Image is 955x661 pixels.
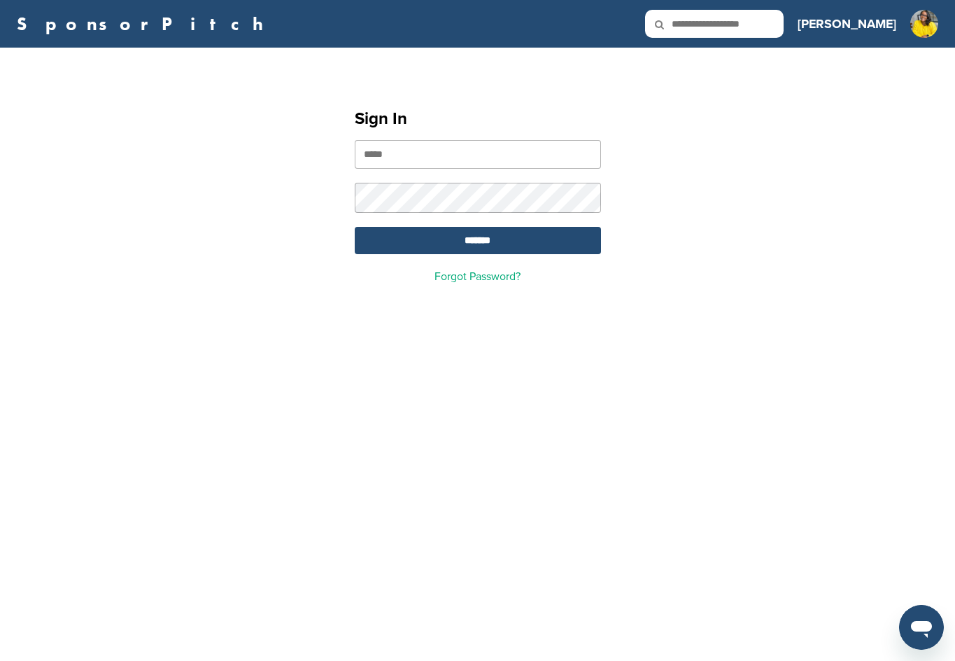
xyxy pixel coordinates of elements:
[17,15,272,33] a: SponsorPitch
[798,14,896,34] h3: [PERSON_NAME]
[910,10,938,38] img: Untitled design (1)
[798,8,896,39] a: [PERSON_NAME]
[899,605,944,650] iframe: Button to launch messaging window
[355,106,601,132] h1: Sign In
[434,270,521,284] a: Forgot Password?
